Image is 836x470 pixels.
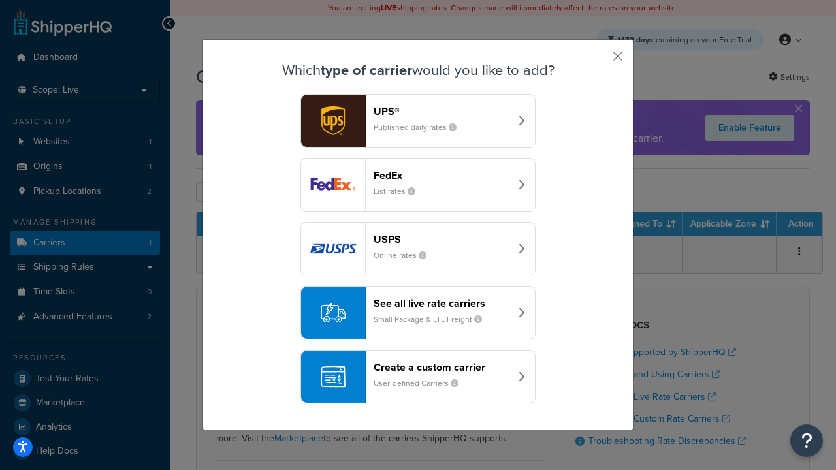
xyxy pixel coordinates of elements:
button: Open Resource Center [790,424,823,457]
img: usps logo [301,223,365,275]
h3: Which would you like to add? [236,63,600,78]
strong: type of carrier [321,59,412,81]
small: Small Package & LTL Freight [374,313,492,325]
header: Create a custom carrier [374,361,510,373]
small: List rates [374,185,426,197]
small: Online rates [374,249,437,261]
header: USPS [374,233,510,245]
button: See all live rate carriersSmall Package & LTL Freight [300,286,536,339]
img: fedEx logo [301,159,365,211]
img: ups logo [301,95,365,147]
img: icon-carrier-liverate-becf4550.svg [321,300,346,325]
button: fedEx logoFedExList rates [300,158,536,211]
header: See all live rate carriers [374,297,510,309]
header: FedEx [374,169,510,181]
small: User-defined Carriers [374,377,469,389]
header: UPS® [374,105,510,117]
button: ups logoUPS®Published daily rates [300,94,536,148]
img: icon-carrier-custom-c93b8a24.svg [321,364,346,389]
small: Published daily rates [374,121,467,133]
button: usps logoUSPSOnline rates [300,222,536,275]
button: Create a custom carrierUser-defined Carriers [300,350,536,403]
